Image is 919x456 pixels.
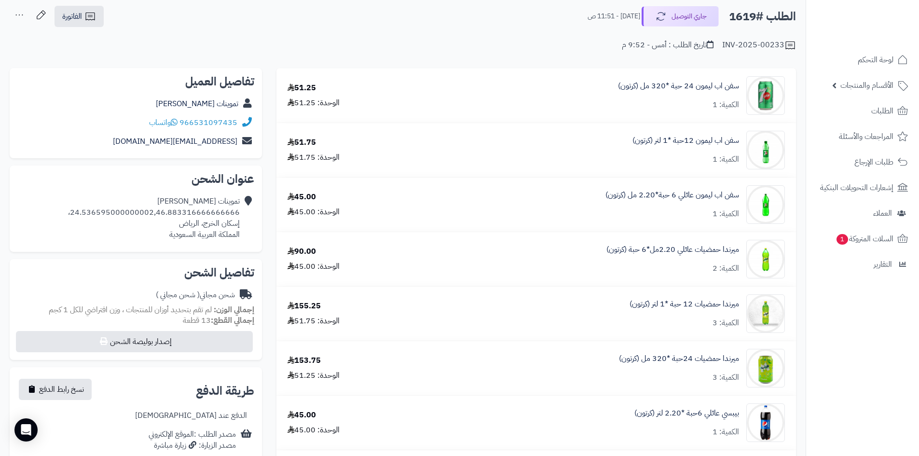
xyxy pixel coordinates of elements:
[288,316,340,327] div: الوحدة: 51.75
[812,227,913,250] a: السلات المتروكة1
[820,181,893,194] span: إشعارات التحويلات البنكية
[812,202,913,225] a: العملاء
[288,301,321,312] div: 155.25
[288,246,316,257] div: 90.00
[812,151,913,174] a: طلبات الإرجاع
[288,410,316,421] div: 45.00
[837,234,848,245] span: 1
[288,370,340,381] div: الوحدة: 51.25
[747,240,784,278] img: 1747544486-c60db756-6ee7-44b0-a7d4-ec449800-90x90.jpg
[149,429,236,451] div: مصدر الطلب :الموقع الإلكتروني
[747,349,784,387] img: 1747566452-bf88d184-d280-4ea7-9331-9e3669ef-90x90.jpg
[836,232,893,246] span: السلات المتروكة
[179,117,237,128] a: 966531097435
[642,6,719,27] button: جاري التوصيل
[288,152,340,163] div: الوحدة: 51.75
[39,384,84,395] span: نسخ رابط الدفع
[713,99,739,111] div: الكمية: 1
[729,7,796,27] h2: الطلب #1619
[747,131,784,169] img: 1747540828-789ab214-413e-4ccd-b32f-1699f0bc-90x90.jpg
[622,40,713,51] div: تاريخ الطلب : أمس - 9:52 م
[17,76,254,87] h2: تفاصيل العميل
[588,12,640,21] small: [DATE] - 11:51 ص
[288,207,340,218] div: الوحدة: 45.00
[288,355,321,366] div: 153.75
[156,289,200,301] span: ( شحن مجاني )
[211,315,254,326] strong: إجمالي القطع:
[288,425,340,436] div: الوحدة: 45.00
[49,304,212,316] span: لم تقم بتحديد أوزان للمنتجات ، وزن افتراضي للكل 1 كجم
[149,117,178,128] a: واتساب
[873,207,892,220] span: العملاء
[16,331,253,352] button: إصدار بوليصة الشحن
[630,299,739,310] a: ميرندا حمضيات 12 حبة *1 لتر (كرتون)
[156,98,238,110] a: تموينات [PERSON_NAME]
[618,81,739,92] a: سفن اب ليمون 24 حبة *320 مل (كرتون)
[713,318,739,329] div: الكمية: 3
[858,53,893,67] span: لوحة التحكم
[196,385,254,397] h2: طريقة الدفع
[874,258,892,271] span: التقارير
[812,99,913,123] a: الطلبات
[19,379,92,400] button: نسخ رابط الدفع
[17,173,254,185] h2: عنوان الشحن
[288,261,340,272] div: الوحدة: 45.00
[288,192,316,203] div: 45.00
[871,104,893,118] span: الطلبات
[853,7,910,28] img: logo-2.png
[840,79,893,92] span: الأقسام والمنتجات
[634,408,739,419] a: بيبسي عائلي 6حبة *2.20 لتر (كرتون)
[713,208,739,220] div: الكمية: 1
[747,403,784,442] img: 1747594021-514wrKpr-GL._AC_SL1500-90x90.jpg
[619,353,739,364] a: ميرندا حمضيات 24حبة *320 مل (كرتون)
[14,418,38,442] div: Open Intercom Messenger
[812,125,913,148] a: المراجعات والأسئلة
[55,6,104,27] a: الفاتورة
[713,263,739,274] div: الكمية: 2
[288,83,316,94] div: 51.25
[288,137,316,148] div: 51.75
[713,427,739,438] div: الكمية: 1
[713,154,739,165] div: الكمية: 1
[135,410,247,421] div: الدفع عند [DEMOGRAPHIC_DATA]
[62,11,82,22] span: الفاتورة
[747,185,784,224] img: 1747541306-e6e5e2d5-9b67-463e-b81b-59a02ee4-90x90.jpg
[747,294,784,333] img: 1747566256-XP8G23evkchGmxKUr8YaGb2gsq2hZno4-90x90.jpg
[812,48,913,71] a: لوحة التحكم
[606,244,739,255] a: ميرندا حمضيات عائلي 2.20مل*6 حبة (كرتون)
[214,304,254,316] strong: إجمالي الوزن:
[17,267,254,278] h2: تفاصيل الشحن
[812,253,913,276] a: التقارير
[839,130,893,143] span: المراجعات والأسئلة
[812,176,913,199] a: إشعارات التحويلات البنكية
[156,290,235,301] div: شحن مجاني
[632,135,739,146] a: سفن اب ليمون 12حبة *1 لتر (كرتون)
[605,190,739,201] a: سفن اب ليمون عائلي 6 حبة*2.20 مل (كرتون)
[722,40,796,51] div: INV-2025-00233
[149,440,236,451] div: مصدر الزيارة: زيارة مباشرة
[747,76,784,115] img: 1747540602-UsMwFj3WdUIJzISPTZ6ZIXs6lgAaNT6J-90x90.jpg
[288,97,340,109] div: الوحدة: 51.25
[713,372,739,383] div: الكمية: 3
[68,196,240,240] div: تموينات [PERSON_NAME] 24.536595000000002,46.883316666666666، إسكان الخرج، الرياض المملكة العربية ...
[183,315,254,326] small: 13 قطعة
[854,155,893,169] span: طلبات الإرجاع
[113,136,237,147] a: [EMAIL_ADDRESS][DOMAIN_NAME]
